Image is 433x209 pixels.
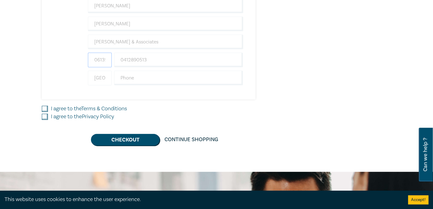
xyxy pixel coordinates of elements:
a: Continue Shopping [160,134,223,145]
label: I agree to the [51,113,114,121]
input: Last Name* [88,16,243,31]
input: +61 [88,71,112,85]
input: Company [88,35,243,49]
a: Privacy Policy [82,113,114,120]
input: Mobile* [114,53,243,67]
input: Phone [114,71,243,85]
input: +61 [88,53,112,67]
a: Terms & Conditions [81,105,127,112]
span: Can we help ? [422,131,428,178]
div: This website uses cookies to enhance the user experience. [5,196,399,204]
label: I agree to the [51,105,127,113]
button: Accept cookies [408,195,428,204]
button: Checkout [91,134,160,145]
